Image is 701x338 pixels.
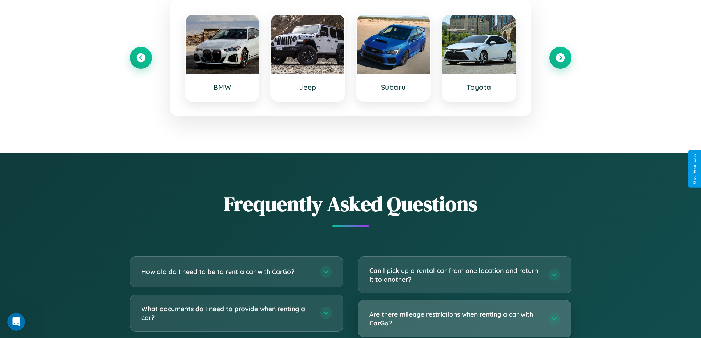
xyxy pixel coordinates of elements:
h3: What documents do I need to provide when renting a car? [141,304,313,322]
div: Give Feedback [692,154,697,184]
h3: Subaru [364,83,423,92]
h3: Can I pick up a rental car from one location and return it to another? [369,266,541,284]
h3: Toyota [450,83,508,92]
h2: Frequently Asked Questions [130,190,571,218]
h3: BMW [193,83,252,92]
iframe: Intercom live chat [7,313,25,331]
h3: Jeep [279,83,337,92]
h3: How old do I need to be to rent a car with CarGo? [141,267,313,276]
h3: Are there mileage restrictions when renting a car with CarGo? [369,310,541,328]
